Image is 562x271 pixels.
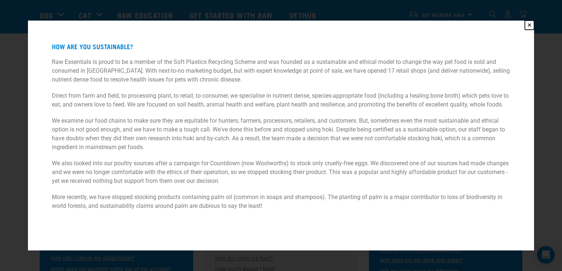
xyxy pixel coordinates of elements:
button: Close [525,21,534,30]
p: Raw Essentials is proud to be a member of the Soft Plastics Recycling Scheme and was founded as a... [52,58,510,84]
p: We examine our food chains to make sure they are equitable for hunters, farmers, processors, reta... [52,116,510,152]
p: Direct from farm and field, to processing plant, to retail, to consumer, we specialise in nutrien... [52,91,510,109]
p: We also looked into our poultry sources after a campaign for Countdown (now Woolworths) to stock ... [52,159,510,185]
h4: How are you sustainable? [52,43,510,50]
p: More recently, we have stopped stocking products containing palm oil (common in soaps and shampoo... [52,193,510,210]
